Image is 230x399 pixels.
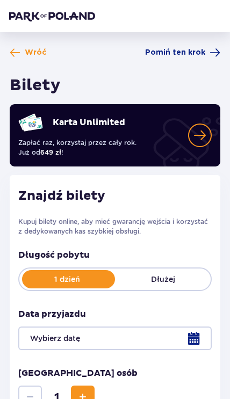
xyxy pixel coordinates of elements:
p: [GEOGRAPHIC_DATA] osób [18,367,138,379]
span: Pomiń ten krok [145,47,205,58]
h2: Znajdź bilety [18,188,212,204]
p: Dłużej [115,274,211,285]
h1: Bilety [10,75,61,96]
p: 1 dzień [19,274,115,285]
p: Kupuj bilety online, aby mieć gwarancję wejścia i korzystać z dedykowanych kas szybkiej obsługi. [18,217,212,236]
a: Pomiń ten krok [145,47,220,58]
p: Długość pobytu [18,249,212,261]
p: Data przyjazdu [18,308,86,320]
img: Park of Poland logo [9,11,95,21]
a: Wróć [10,47,47,58]
span: Wróć [25,47,47,58]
